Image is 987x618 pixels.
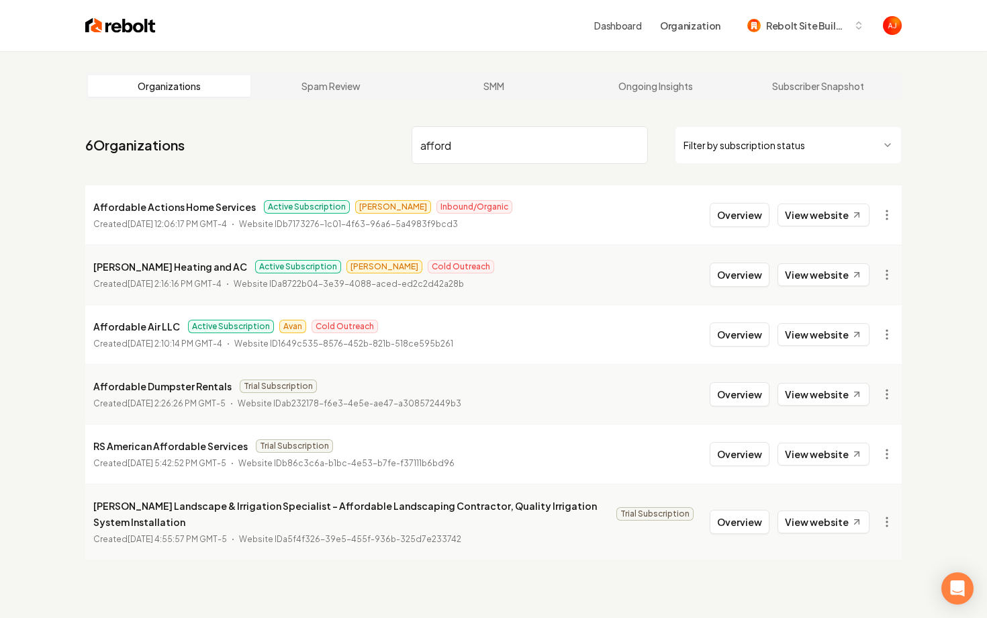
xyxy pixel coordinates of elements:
img: Rebolt Logo [85,16,156,35]
p: Website ID b86c3c6a-b1bc-4e53-b7fe-f37111b6bd96 [238,457,455,470]
img: Rebolt Site Builder [747,19,761,32]
button: Overview [710,263,769,287]
p: Website ID a5f4f326-39e5-455f-936b-325d7e233742 [239,533,461,546]
a: Ongoing Insights [575,75,737,97]
a: Subscriber Snapshot [737,75,899,97]
time: [DATE] 12:06:17 PM GMT-4 [128,219,227,229]
span: Rebolt Site Builder [766,19,848,33]
span: Active Subscription [188,320,274,333]
img: Austin Jellison [883,16,902,35]
button: Open user button [883,16,902,35]
time: [DATE] 2:10:14 PM GMT-4 [128,339,222,349]
a: Spam Review [250,75,413,97]
span: Cold Outreach [428,260,494,273]
p: Created [93,218,227,231]
time: [DATE] 4:55:57 PM GMT-5 [128,534,227,544]
a: Dashboard [594,19,641,32]
p: RS American Affordable Services [93,438,248,454]
span: Trial Subscription [240,380,317,393]
p: Website ID a8722b04-3e39-4088-aced-ed2c2d42a28b [234,277,464,291]
span: Cold Outreach [312,320,378,333]
span: Active Subscription [264,200,350,214]
p: Created [93,533,227,546]
time: [DATE] 2:26:26 PM GMT-5 [128,398,226,408]
p: Affordable Air LLC [93,318,180,335]
input: Search by name or ID [412,126,648,164]
p: Created [93,457,226,470]
p: Affordable Actions Home Services [93,199,256,215]
button: Overview [710,442,769,466]
span: [PERSON_NAME] [346,260,422,273]
a: View website [778,443,869,466]
button: Overview [710,382,769,406]
span: Inbound/Organic [436,200,512,214]
p: [PERSON_NAME] Landscape & Irrigation Specialist - Affordable Landscaping Contractor, Quality Irri... [93,498,608,530]
a: View website [778,204,869,226]
button: Overview [710,322,769,347]
span: Trial Subscription [616,507,694,521]
button: Organization [652,13,728,38]
span: [PERSON_NAME] [355,200,431,214]
a: View website [778,511,869,533]
p: Affordable Dumpster Rentals [93,378,232,394]
p: Created [93,397,226,410]
time: [DATE] 2:16:16 PM GMT-4 [128,279,222,289]
button: Overview [710,510,769,534]
time: [DATE] 5:42:52 PM GMT-5 [128,458,226,468]
p: Created [93,337,222,351]
p: Created [93,277,222,291]
span: Avan [279,320,306,333]
p: Website ID ab232178-f6e3-4e5e-ae47-a308572449b3 [238,397,461,410]
a: Organizations [88,75,250,97]
span: Trial Subscription [256,439,333,453]
div: Open Intercom Messenger [941,572,974,605]
a: SMM [412,75,575,97]
p: Website ID 1649c535-8576-452b-821b-518ce595b261 [234,337,453,351]
button: Overview [710,203,769,227]
a: View website [778,263,869,286]
a: View website [778,383,869,406]
p: [PERSON_NAME] Heating and AC [93,259,247,275]
span: Active Subscription [255,260,341,273]
a: View website [778,323,869,346]
p: Website ID b7173276-1c01-4f63-96a6-5a4983f9bcd3 [239,218,458,231]
a: 6Organizations [85,136,185,154]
